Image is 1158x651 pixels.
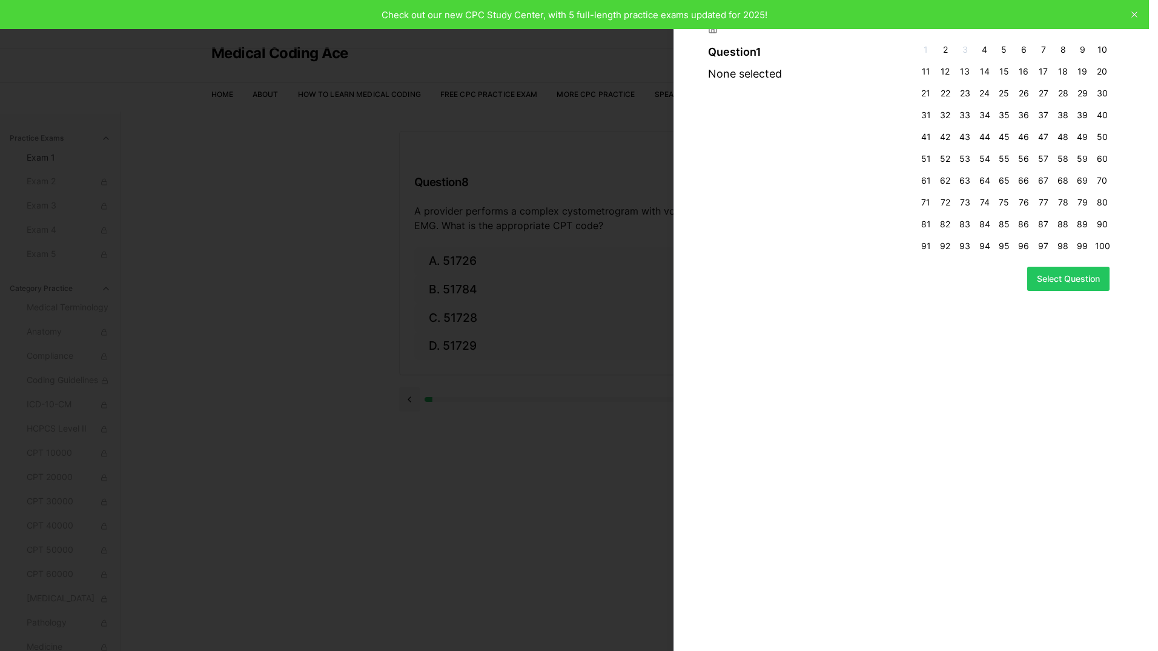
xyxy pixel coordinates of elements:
span: 74 [977,196,991,209]
span: 81 [918,218,933,230]
span: 50 [1095,131,1110,143]
span: 23 [958,87,972,99]
span: 51 [918,153,933,165]
span: 89 [1075,218,1090,230]
span: 58 [1056,153,1070,165]
span: 37 [1036,109,1051,121]
span: 32 [938,109,953,121]
span: 39 [1075,109,1090,121]
span: 60 [1095,153,1110,165]
span: 35 [997,109,1011,121]
span: 34 [977,109,991,121]
span: 47 [1036,131,1051,143]
span: 49 [1075,131,1090,143]
span: 12 [938,65,953,78]
div: Question 1 [708,44,913,61]
span: 40 [1095,109,1110,121]
span: 3 [958,44,972,56]
span: 19 [1075,65,1090,78]
span: 31 [918,109,933,121]
span: 17 [1036,65,1051,78]
span: 93 [958,240,972,252]
span: 15 [997,65,1011,78]
span: 94 [977,240,991,252]
span: 56 [1016,153,1031,165]
button: Select Question [1027,267,1110,291]
span: 53 [958,153,972,165]
span: 42 [938,131,953,143]
span: 46 [1016,131,1031,143]
span: 7 [1036,44,1051,56]
span: 63 [958,175,972,187]
span: 77 [1036,196,1051,209]
span: 98 [1056,240,1070,252]
span: 26 [1016,87,1031,99]
span: 73 [958,196,972,209]
span: 24 [977,87,991,99]
div: None selected [708,65,913,82]
span: 57 [1036,153,1051,165]
span: 45 [997,131,1011,143]
span: 97 [1036,240,1051,252]
span: 72 [938,196,953,209]
span: 61 [918,175,933,187]
span: 5 [997,44,1011,56]
span: 29 [1075,87,1090,99]
span: 76 [1016,196,1031,209]
span: 41 [918,131,933,143]
span: 27 [1036,87,1051,99]
span: 33 [958,109,972,121]
span: 52 [938,153,953,165]
span: 25 [997,87,1011,99]
span: 9 [1075,44,1090,56]
span: 68 [1056,175,1070,187]
span: 55 [997,153,1011,165]
span: 80 [1095,196,1110,209]
span: 28 [1056,87,1070,99]
span: 43 [958,131,972,143]
span: 54 [977,153,991,165]
span: 44 [977,131,991,143]
span: 90 [1095,218,1110,230]
span: 11 [918,65,933,78]
span: 100 [1095,240,1110,252]
span: 75 [997,196,1011,209]
span: 83 [958,218,972,230]
span: 21 [918,87,933,99]
span: 78 [1056,196,1070,209]
span: 14 [977,65,991,78]
span: 16 [1016,65,1031,78]
span: 20 [1095,65,1110,78]
span: 10 [1095,44,1110,56]
span: 88 [1056,218,1070,230]
span: 92 [938,240,953,252]
span: 8 [1056,44,1070,56]
span: 2 [938,44,953,56]
span: 95 [997,240,1011,252]
span: 87 [1036,218,1051,230]
span: 66 [1016,175,1031,187]
span: 1 [918,44,933,56]
span: 64 [977,175,991,187]
span: 65 [997,175,1011,187]
span: 30 [1095,87,1110,99]
span: 99 [1075,240,1090,252]
span: 36 [1016,109,1031,121]
span: 38 [1056,109,1070,121]
span: 67 [1036,175,1051,187]
span: 71 [918,196,933,209]
span: 85 [997,218,1011,230]
span: 69 [1075,175,1090,187]
span: 86 [1016,218,1031,230]
span: 84 [977,218,991,230]
span: 62 [938,175,953,187]
span: 59 [1075,153,1090,165]
span: 13 [958,65,972,78]
span: 82 [938,218,953,230]
span: 70 [1095,175,1110,187]
span: 79 [1075,196,1090,209]
span: 48 [1056,131,1070,143]
span: 4 [977,44,991,56]
span: 91 [918,240,933,252]
span: 18 [1056,65,1070,78]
